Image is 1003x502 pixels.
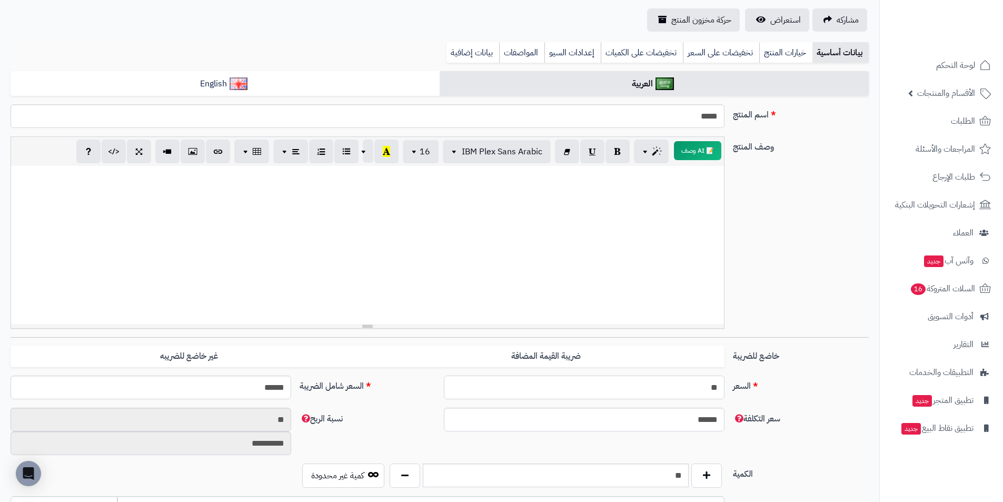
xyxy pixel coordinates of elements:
[954,337,974,352] span: التقارير
[886,276,997,301] a: السلات المتروكة16
[368,346,724,367] label: ضريبة القيمة المضافة
[443,140,551,163] button: IBM Plex Sans Arabic
[733,412,780,425] span: سعر التكلفة
[770,14,801,26] span: استعراض
[886,332,997,357] a: التقارير
[886,416,997,441] a: تطبيق نقاط البيعجديد
[729,104,873,121] label: اسم المنتج
[230,77,248,90] img: English
[886,192,997,218] a: إشعارات التحويلات البنكية
[11,346,368,367] label: غير خاضع للضريبه
[910,281,975,296] span: السلات المتروكة
[671,14,731,26] span: حركة مخزون المنتج
[911,283,926,295] span: 16
[440,71,869,97] a: العربية
[911,393,974,408] span: تطبيق المتجر
[300,412,343,425] span: نسبة الربح
[951,114,975,129] span: الطلبات
[544,42,601,63] a: إعدادات السيو
[16,461,41,486] div: Open Intercom Messenger
[900,421,974,436] span: تطبيق نقاط البيع
[462,145,542,158] span: IBM Plex Sans Arabic
[499,42,544,63] a: المواصفات
[917,86,975,101] span: الأقسام والمنتجات
[895,198,975,212] span: إشعارات التحويلات البنكية
[931,29,993,52] img: logo-2.png
[886,136,997,162] a: المراجعات والأسئلة
[923,253,974,268] span: وآتس آب
[932,170,975,184] span: طلبات الإرجاع
[901,423,921,435] span: جديد
[928,309,974,324] span: أدوات التسويق
[912,395,932,407] span: جديد
[924,255,944,267] span: جديد
[936,58,975,73] span: لوحة التحكم
[886,248,997,273] a: وآتس آبجديد
[886,164,997,190] a: طلبات الإرجاع
[295,376,440,392] label: السعر شامل الضريبة
[745,8,809,32] a: استعراض
[837,14,859,26] span: مشاركه
[886,360,997,385] a: التطبيقات والخدمات
[886,220,997,245] a: العملاء
[916,142,975,156] span: المراجعات والأسئلة
[759,42,812,63] a: خيارات المنتج
[683,42,759,63] a: تخفيضات على السعر
[886,109,997,134] a: الطلبات
[420,145,430,158] span: 16
[729,346,873,362] label: خاضع للضريبة
[674,141,721,160] button: 📝 AI وصف
[886,53,997,78] a: لوحة التحكم
[886,388,997,413] a: تطبيق المتجرجديد
[909,365,974,380] span: التطبيقات والخدمات
[403,140,439,163] button: 16
[446,42,499,63] a: بيانات إضافية
[729,136,873,153] label: وصف المنتج
[729,464,873,480] label: الكمية
[953,225,974,240] span: العملاء
[886,304,997,329] a: أدوات التسويق
[601,42,683,63] a: تخفيضات على الكميات
[11,71,440,97] a: English
[729,376,873,392] label: السعر
[812,8,867,32] a: مشاركه
[647,8,740,32] a: حركة مخزون المنتج
[812,42,869,63] a: بيانات أساسية
[656,77,674,90] img: العربية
